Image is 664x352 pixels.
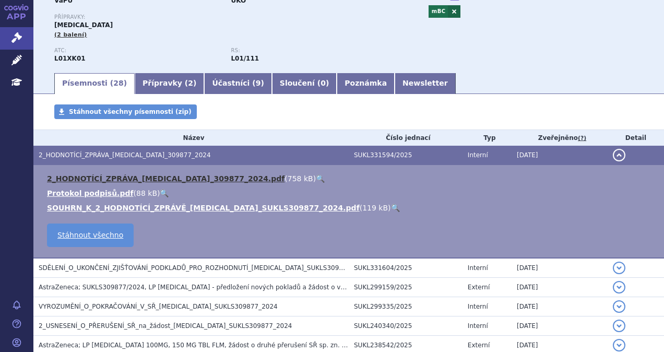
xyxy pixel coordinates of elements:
abbr: (?) [578,135,586,142]
td: SUKL240340/2025 [349,316,463,336]
td: SUKL299159/2025 [349,278,463,297]
a: Písemnosti (28) [54,73,135,94]
td: SUKL331604/2025 [349,258,463,278]
td: [DATE] [512,278,608,297]
p: RS: [231,48,397,54]
button: detail [613,339,625,351]
span: Interní [468,151,488,159]
span: Externí [468,342,490,349]
span: Interní [468,303,488,310]
span: 0 [321,79,326,87]
a: Protokol podpisů.pdf [47,189,134,197]
button: detail [613,262,625,274]
a: 🔍 [316,174,325,183]
a: Účastníci (9) [204,73,271,94]
span: [MEDICAL_DATA] [54,21,113,29]
button: detail [613,300,625,313]
th: Zveřejněno [512,130,608,146]
span: 88 kB [136,189,157,197]
td: [DATE] [512,258,608,278]
span: 2_HODNOTÍCÍ_ZPRÁVA_LYNPARZA_309877_2024 [39,151,211,159]
a: mBC [429,5,448,18]
th: Název [33,130,349,146]
li: ( ) [47,203,654,213]
a: Sloučení (0) [272,73,337,94]
a: Stáhnout všechno [47,224,134,247]
a: SOUHRN_K_2_HODNOTÍCÍ_ZPRÁVĚ_[MEDICAL_DATA]_SUKLS309877_2024.pdf [47,204,360,212]
strong: OLAPARIB [54,55,86,62]
th: Číslo jednací [349,130,463,146]
button: detail [613,320,625,332]
span: Stáhnout všechny písemnosti (zip) [69,108,192,115]
li: ( ) [47,188,654,198]
span: 758 kB [288,174,313,183]
td: [DATE] [512,316,608,336]
span: Interní [468,264,488,272]
span: AstraZeneca; SUKLS309877/2024, LP LYNPARZA - předložení nových pokladů a žádost o vydání 2.HZ - O... [39,284,442,291]
td: SUKL331594/2025 [349,146,463,165]
span: AstraZeneca; LP LYNPARZA 100MG, 150 MG TBL FLM, žádost o druhé přerušení SŘ sp. zn. SUKLS309877/2024 [39,342,404,349]
span: Interní [468,322,488,330]
td: [DATE] [512,146,608,165]
span: (2 balení) [54,31,87,38]
a: 🔍 [391,204,400,212]
a: 2_HODNOTÍCÍ_ZPRÁVA_[MEDICAL_DATA]_309877_2024.pdf [47,174,284,183]
strong: olaparib tbl. [231,55,259,62]
button: detail [613,281,625,294]
span: 119 kB [362,204,388,212]
p: Přípravky: [54,14,408,20]
li: ( ) [47,173,654,184]
a: Přípravky (2) [135,73,204,94]
span: 2_USNESENÍ_O_PŘERUŠENÍ_SŘ_na_žádost_LYNPARZA_SUKLS309877_2024 [39,322,292,330]
td: SUKL299335/2025 [349,297,463,316]
span: 9 [256,79,261,87]
span: SDĚLENÍ_O_UKONČENÍ_ZJIŠŤOVÁNÍ_PODKLADŮ_PRO_ROZHODNUTÍ_LYNPARZA_SUKLS309877_2024 [39,264,370,272]
span: 2 [188,79,193,87]
a: Poznámka [337,73,395,94]
p: ATC: [54,48,220,54]
th: Detail [608,130,664,146]
th: Typ [463,130,512,146]
td: [DATE] [512,297,608,316]
button: detail [613,149,625,161]
a: Stáhnout všechny písemnosti (zip) [54,104,197,119]
a: Newsletter [395,73,456,94]
a: 🔍 [160,189,169,197]
span: 28 [113,79,123,87]
span: Externí [468,284,490,291]
span: VYROZUMĚNÍ_O_POKRAČOVÁNÍ_V_SŘ_LYNPARZA_SUKLS309877_2024 [39,303,278,310]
